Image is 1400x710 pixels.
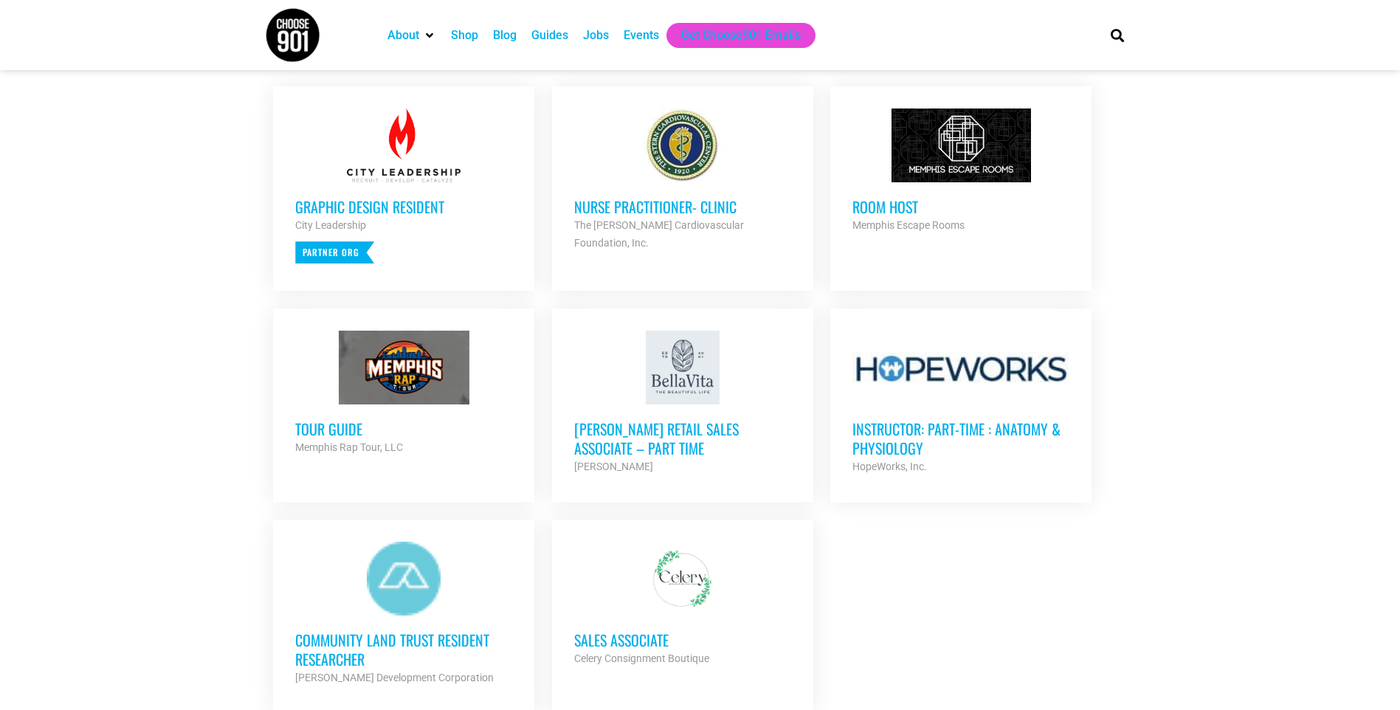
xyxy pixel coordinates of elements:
a: [PERSON_NAME] Retail Sales Associate – Part Time [PERSON_NAME] [552,309,813,497]
a: Blog [493,27,517,44]
nav: Main nav [380,23,1086,48]
a: Sales Associate Celery Consignment Boutique [552,520,813,689]
a: Jobs [583,27,609,44]
strong: HopeWorks, Inc. [852,461,927,472]
p: Partner Org [295,241,374,263]
strong: [PERSON_NAME] [574,461,653,472]
a: Nurse Practitioner- Clinic The [PERSON_NAME] Cardiovascular Foundation, Inc. [552,86,813,274]
h3: Tour Guide [295,419,512,438]
a: Tour Guide Memphis Rap Tour, LLC [273,309,534,478]
a: Guides [531,27,568,44]
a: Events [624,27,659,44]
strong: City Leadership [295,219,366,231]
h3: [PERSON_NAME] Retail Sales Associate – Part Time [574,419,791,458]
a: About [387,27,419,44]
strong: [PERSON_NAME] Development Corporation [295,672,494,683]
h3: Graphic Design Resident [295,197,512,216]
div: Search [1105,23,1129,47]
strong: The [PERSON_NAME] Cardiovascular Foundation, Inc. [574,219,744,249]
a: Instructor: Part-Time : Anatomy & Physiology HopeWorks, Inc. [830,309,1092,497]
a: Graphic Design Resident City Leadership Partner Org [273,86,534,286]
h3: Sales Associate [574,630,791,649]
div: About [380,23,444,48]
h3: Room Host [852,197,1069,216]
a: Shop [451,27,478,44]
a: Room Host Memphis Escape Rooms [830,86,1092,256]
h3: Instructor: Part-Time : Anatomy & Physiology [852,419,1069,458]
strong: Memphis Escape Rooms [852,219,965,231]
a: Get Choose901 Emails [681,27,801,44]
strong: Memphis Rap Tour, LLC [295,441,403,453]
h3: Community Land Trust Resident Researcher [295,630,512,669]
strong: Celery Consignment Boutique [574,652,709,664]
h3: Nurse Practitioner- Clinic [574,197,791,216]
a: Community Land Trust Resident Researcher [PERSON_NAME] Development Corporation [273,520,534,709]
